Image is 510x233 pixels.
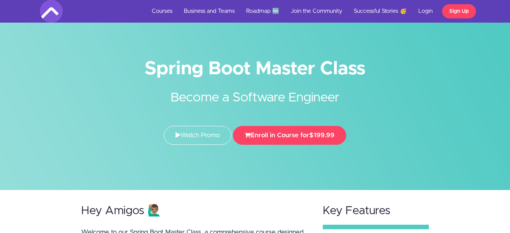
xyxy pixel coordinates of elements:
h2: Key Features [323,205,429,217]
a: Watch Promo [164,126,231,145]
span: $199.99 [309,132,334,138]
a: Sign Up [442,4,476,18]
h2: Become a Software Engineer [114,77,397,107]
h1: Spring Boot Master Class [40,60,470,77]
button: Enroll in Course for$199.99 [233,126,346,145]
h2: Hey Amigos 🙋🏽‍♂️ [81,205,308,217]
